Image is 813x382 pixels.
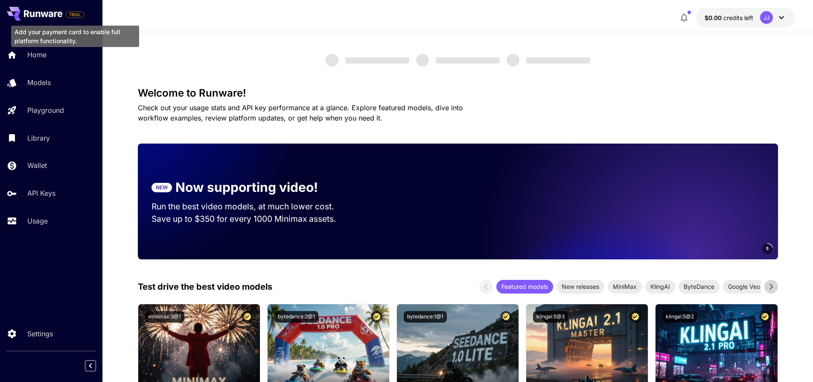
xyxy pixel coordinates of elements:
p: Models [27,77,51,88]
span: Add your payment card to enable full platform functionality. [66,9,85,20]
button: Certified Model – Vetted for best performance and includes a commercial license. [371,311,382,323]
p: Home [27,50,47,60]
span: ByteDance [679,282,720,291]
div: MiniMax [608,280,642,294]
div: Google Veo [723,280,765,294]
button: minimax:3@1 [145,311,184,323]
div: ByteDance [679,280,720,294]
button: klingai:5@3 [533,311,568,323]
p: Wallet [27,160,47,170]
div: New releases [557,280,604,294]
h3: Welcome to Runware! [138,87,778,99]
span: Featured models [496,282,553,291]
p: Playground [27,105,64,115]
p: Now supporting video! [175,178,318,197]
p: API Keys [27,188,55,198]
div: JJ [760,11,773,24]
p: Test drive the best video models [138,280,272,293]
span: KlingAI [645,282,675,291]
button: Collapse sidebar [85,360,96,371]
button: Certified Model – Vetted for best performance and includes a commercial license. [500,311,512,323]
button: Certified Model – Vetted for best performance and includes a commercial license. [242,311,253,323]
button: bytedance:1@1 [404,311,447,323]
span: New releases [557,282,604,291]
p: NEW [156,184,168,191]
div: Add your payment card to enable full platform functionality. [11,26,139,47]
p: Save up to $350 for every 1000 Minimax assets. [152,213,350,225]
span: MiniMax [608,282,642,291]
button: bytedance:2@1 [274,311,318,323]
div: Collapse sidebar [91,358,102,373]
p: Library [27,133,50,143]
p: Settings [27,329,53,339]
p: Usage [27,216,48,226]
span: 5 [766,245,769,252]
button: Certified Model – Vetted for best performance and includes a commercial license. [629,311,641,323]
span: Google Veo [723,282,765,291]
span: credits left [723,14,753,21]
span: $0.00 [705,14,723,21]
button: Certified Model – Vetted for best performance and includes a commercial license. [759,311,771,323]
button: $0.00JJ [696,8,795,27]
span: TRIAL [66,12,84,18]
div: Featured models [496,280,553,294]
div: $0.00 [705,13,753,22]
span: Check out your usage stats and API key performance at a glance. Explore featured models, dive int... [138,103,463,122]
div: KlingAI [645,280,675,294]
p: Run the best video models, at much lower cost. [152,200,350,213]
button: klingai:5@2 [662,311,697,323]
